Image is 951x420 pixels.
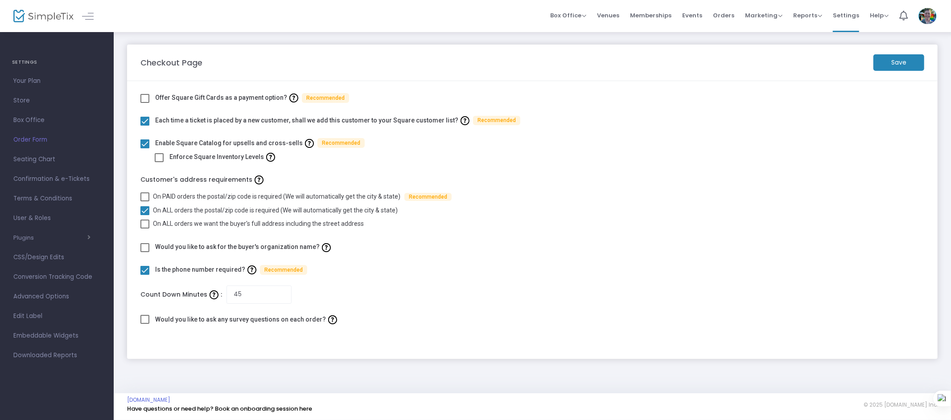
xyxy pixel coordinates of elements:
label: Each time a ticket is placed by a new customer, shall we add this customer to your Square custome... [155,114,520,127]
span: Box Office [13,114,100,126]
input: Minutes [226,285,292,304]
h4: SETTINGS [12,53,102,71]
span: Memberships [630,4,671,27]
img: question-mark [255,175,263,184]
span: On ALL orders we want the buyer's full address including the street address [153,220,364,227]
label: Enforce Square Inventory Levels [169,150,277,164]
img: question-mark [247,265,256,274]
span: Recommended [404,193,452,201]
span: Venues [597,4,619,27]
span: On ALL orders the postal/zip code is required (We will automatically get the city & state) [153,207,398,214]
a: [DOMAIN_NAME] [127,396,170,404]
img: question-mark [461,116,469,125]
m-button: Save [873,54,924,71]
img: question-mark [322,243,331,252]
img: question-mark [266,153,275,162]
span: Reports [793,11,822,20]
label: Customer's address requirements [140,173,924,187]
span: Orders [713,4,734,27]
span: Advanced Options [13,291,100,302]
img: question-mark [289,94,298,102]
label: Is the phone number required? [155,263,307,277]
span: Recommended [473,116,520,126]
span: Downloaded Reports [13,350,100,361]
span: Your Plan [13,75,100,87]
span: Recommended [302,93,349,103]
label: Would you like to ask for the buyer's organization name? [155,240,333,254]
span: On PAID orders the postal/zip code is required (We will automatically get the city & state) [153,193,400,200]
span: Help [870,11,889,20]
span: Marketing [745,11,782,20]
span: Recommended [260,265,307,275]
span: © 2025 [DOMAIN_NAME] Inc. [864,401,938,408]
span: Box Office [550,11,586,20]
span: Confirmation & e-Tickets [13,173,100,185]
span: Settings [833,4,859,27]
label: Enable Square Catalog for upsells and cross-sells [155,136,365,150]
a: Have questions or need help? Book an onboarding session here [127,404,312,413]
span: Store [13,95,100,106]
img: question-mark [305,139,314,148]
span: Conversion Tracking Code [13,271,100,283]
label: Offer Square Gift Cards as a payment option? [155,91,349,105]
label: Count Down Minutes : [140,288,222,302]
span: Recommended [317,138,365,148]
label: Would you like to ask any survey questions on each order? [155,312,339,326]
span: CSS/Design Edits [13,252,100,263]
img: question-mark [210,290,218,299]
button: Plugins [13,234,91,241]
span: Order Form [13,134,100,146]
img: question-mark [328,315,337,324]
span: Seating Chart [13,154,100,165]
span: User & Roles [13,212,100,224]
span: Events [682,4,702,27]
span: Terms & Conditions [13,193,100,204]
span: Embeddable Widgets [13,330,100,342]
span: Edit Label [13,310,100,322]
m-panel-title: Checkout Page [140,57,202,69]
